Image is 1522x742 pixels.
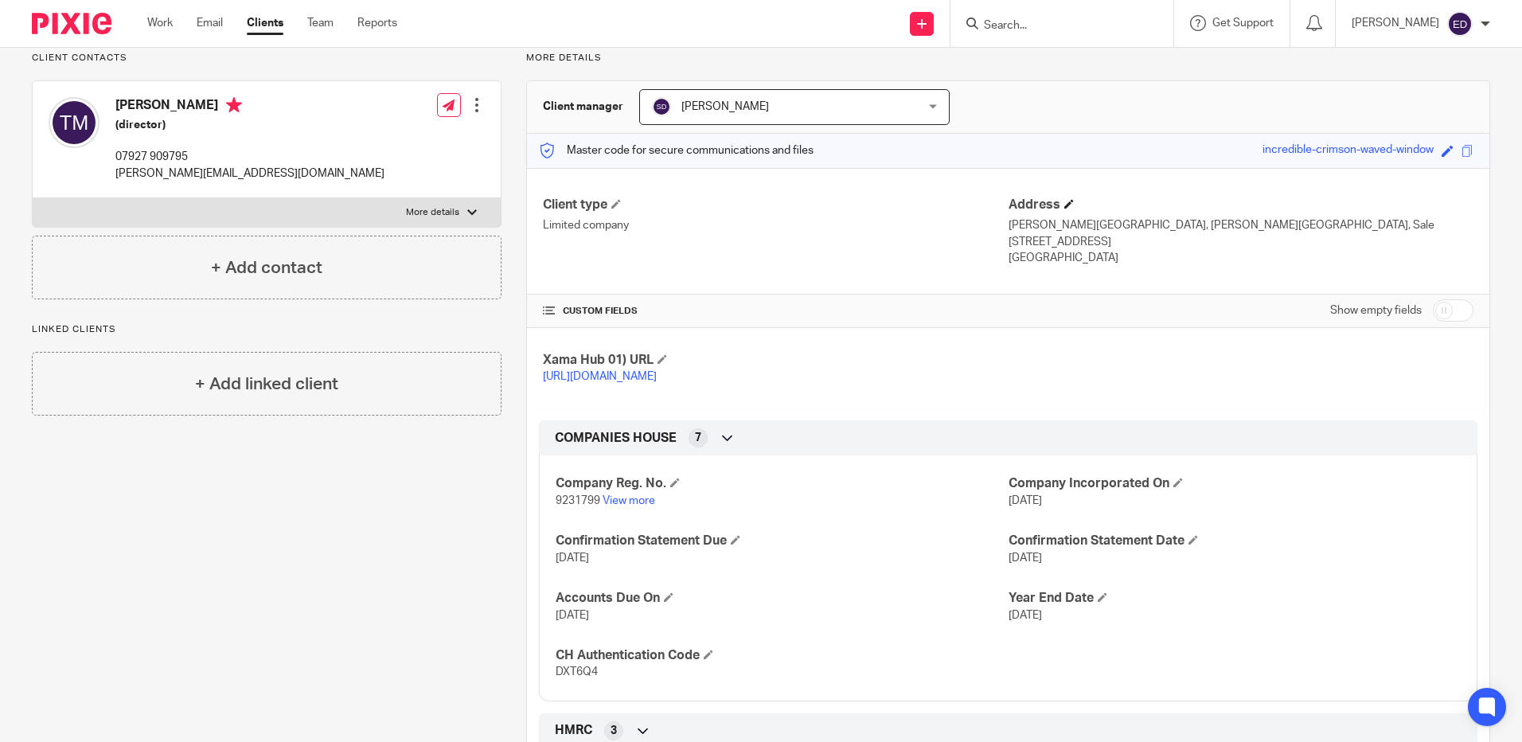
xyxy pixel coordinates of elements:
[526,52,1490,64] p: More details
[357,15,397,31] a: Reports
[556,553,589,564] span: [DATE]
[543,217,1008,233] p: Limited company
[49,97,100,148] img: svg%3E
[1009,533,1461,549] h4: Confirmation Statement Date
[982,19,1126,33] input: Search
[681,101,769,112] span: [PERSON_NAME]
[1009,495,1042,506] span: [DATE]
[556,610,589,621] span: [DATE]
[556,666,598,678] span: DXT6Q4
[307,15,334,31] a: Team
[543,305,1008,318] h4: CUSTOM FIELDS
[556,590,1008,607] h4: Accounts Due On
[556,647,1008,664] h4: CH Authentication Code
[211,256,322,280] h4: + Add contact
[115,117,384,133] h5: (director)
[695,430,701,446] span: 7
[115,166,384,182] p: [PERSON_NAME][EMAIL_ADDRESS][DOMAIN_NAME]
[1009,250,1473,266] p: [GEOGRAPHIC_DATA]
[556,495,600,506] span: 9231799
[1009,234,1473,250] p: [STREET_ADDRESS]
[603,495,655,506] a: View more
[543,197,1008,213] h4: Client type
[147,15,173,31] a: Work
[1009,590,1461,607] h4: Year End Date
[32,52,501,64] p: Client contacts
[1330,303,1422,318] label: Show empty fields
[1009,553,1042,564] span: [DATE]
[1009,475,1461,492] h4: Company Incorporated On
[1352,15,1439,31] p: [PERSON_NAME]
[543,352,1008,369] h4: Xama Hub 01) URL
[115,97,384,117] h4: [PERSON_NAME]
[555,722,592,739] span: HMRC
[32,323,501,336] p: Linked clients
[195,372,338,396] h4: + Add linked client
[555,430,677,447] span: COMPANIES HOUSE
[611,723,617,739] span: 3
[406,206,459,219] p: More details
[115,149,384,165] p: 07927 909795
[32,13,111,34] img: Pixie
[1009,197,1473,213] h4: Address
[1212,18,1274,29] span: Get Support
[1262,142,1434,160] div: incredible-crimson-waved-window
[247,15,283,31] a: Clients
[226,97,242,113] i: Primary
[539,143,814,158] p: Master code for secure communications and files
[543,371,657,382] a: [URL][DOMAIN_NAME]
[1009,217,1473,233] p: [PERSON_NAME][GEOGRAPHIC_DATA], [PERSON_NAME][GEOGRAPHIC_DATA], Sale
[543,99,623,115] h3: Client manager
[1009,610,1042,621] span: [DATE]
[556,475,1008,492] h4: Company Reg. No.
[652,97,671,116] img: svg%3E
[197,15,223,31] a: Email
[1447,11,1473,37] img: svg%3E
[556,533,1008,549] h4: Confirmation Statement Due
